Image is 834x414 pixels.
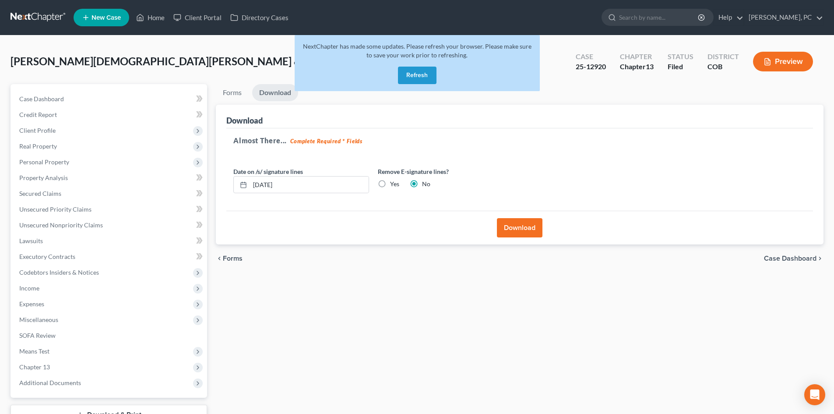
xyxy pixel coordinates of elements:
span: Additional Documents [19,379,81,386]
label: Date on /s/ signature lines [233,167,303,176]
input: Search by name... [619,9,699,25]
span: Secured Claims [19,190,61,197]
span: Case Dashboard [764,255,816,262]
a: Case Dashboard chevron_right [764,255,823,262]
div: 25-12920 [576,62,606,72]
span: Client Profile [19,127,56,134]
div: Filed [668,62,693,72]
span: Codebtors Insiders & Notices [19,269,99,276]
span: NextChapter has made some updates. Please refresh your browser. Please make sure to save your wor... [303,42,531,59]
div: COB [707,62,739,72]
span: Means Test [19,347,49,355]
span: Lawsuits [19,237,43,244]
h5: Almost There... [233,135,806,146]
label: No [422,180,430,188]
span: Forms [223,255,243,262]
button: Refresh [398,67,436,84]
a: Lawsuits [12,233,207,249]
span: Income [19,284,39,292]
span: Unsecured Priority Claims [19,205,91,213]
div: Chapter [620,62,654,72]
span: Chapter 13 [19,363,50,371]
button: Download [497,218,542,237]
a: Property Analysis [12,170,207,186]
label: Yes [390,180,399,188]
button: Preview [753,52,813,71]
span: Property Analysis [19,174,68,181]
span: Personal Property [19,158,69,166]
a: SOFA Review [12,328,207,343]
strong: Complete Required * Fields [290,138,362,145]
span: New Case [91,14,121,21]
span: Case Dashboard [19,95,64,103]
div: Status [668,52,693,62]
label: Remove E-signature lines? [378,167,514,176]
span: Credit Report [19,111,57,118]
i: chevron_right [816,255,823,262]
a: Unsecured Nonpriority Claims [12,217,207,233]
span: SOFA Review [19,332,56,339]
a: Home [132,10,169,25]
span: Expenses [19,300,44,308]
a: Executory Contracts [12,249,207,265]
a: Help [714,10,743,25]
button: chevron_left Forms [216,255,254,262]
input: MM/DD/YYYY [250,177,369,193]
a: Unsecured Priority Claims [12,202,207,217]
span: 13 [646,62,654,71]
span: Miscellaneous [19,316,58,323]
a: Case Dashboard [12,91,207,107]
span: [PERSON_NAME][DEMOGRAPHIC_DATA][PERSON_NAME] & [PERSON_NAME] [PERSON_NAME] [11,55,471,67]
div: Open Intercom Messenger [804,384,825,405]
span: Unsecured Nonpriority Claims [19,221,103,229]
span: Real Property [19,142,57,150]
div: Download [226,115,263,126]
a: Download [252,84,298,101]
div: Case [576,52,606,62]
a: [PERSON_NAME], PC [744,10,823,25]
i: chevron_left [216,255,223,262]
a: Client Portal [169,10,226,25]
a: Credit Report [12,107,207,123]
div: District [707,52,739,62]
span: Executory Contracts [19,253,75,260]
a: Secured Claims [12,186,207,202]
a: Directory Cases [226,10,293,25]
a: Forms [216,84,249,101]
div: Chapter [620,52,654,62]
